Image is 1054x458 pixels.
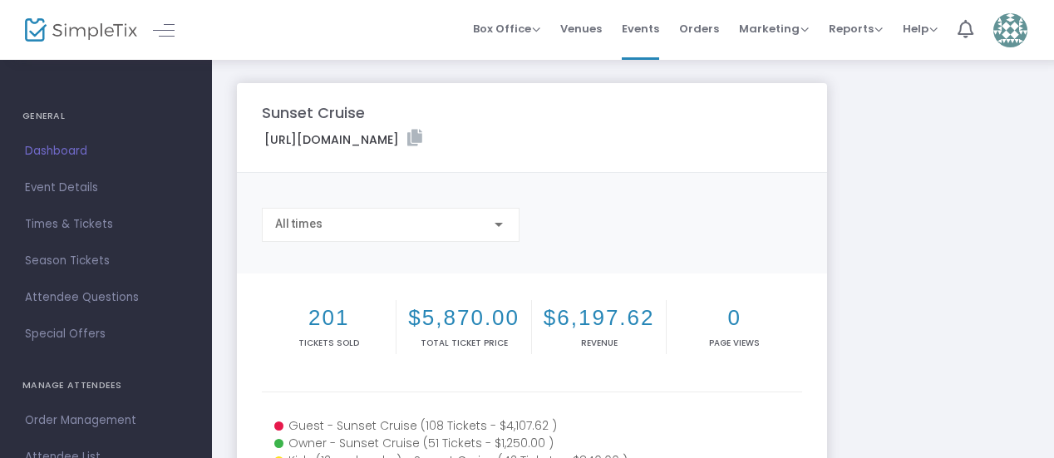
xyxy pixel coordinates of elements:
[560,7,602,50] span: Venues
[670,337,798,349] p: Page Views
[25,410,187,431] span: Order Management
[25,287,187,308] span: Attendee Questions
[264,130,422,149] label: [URL][DOMAIN_NAME]
[265,337,392,349] p: Tickets sold
[679,7,719,50] span: Orders
[473,21,540,37] span: Box Office
[903,21,938,37] span: Help
[25,323,187,345] span: Special Offers
[739,21,809,37] span: Marketing
[535,305,662,331] h2: $6,197.62
[25,177,187,199] span: Event Details
[670,305,798,331] h2: 0
[22,100,190,133] h4: GENERAL
[22,369,190,402] h4: MANAGE ATTENDEES
[400,337,527,349] p: Total Ticket Price
[265,305,392,331] h2: 201
[622,7,659,50] span: Events
[400,305,527,331] h2: $5,870.00
[262,101,365,124] m-panel-title: Sunset Cruise
[829,21,883,37] span: Reports
[535,337,662,349] p: Revenue
[25,140,187,162] span: Dashboard
[275,217,323,230] span: All times
[25,250,187,272] span: Season Tickets
[25,214,187,235] span: Times & Tickets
